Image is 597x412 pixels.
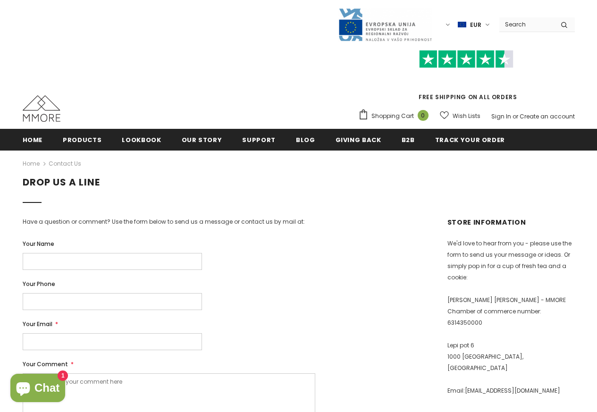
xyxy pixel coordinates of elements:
span: FREE SHIPPING ON ALL ORDERS [358,54,575,101]
a: Shopping Cart 0 [358,109,433,123]
a: Javni Razpis [338,20,432,28]
a: Giving back [336,129,381,150]
h1: DROP US A LINE [23,177,575,188]
img: Trust Pilot Stars [419,50,513,68]
span: EUR [470,20,481,30]
img: Javni Razpis [338,8,432,42]
p: Email: [447,385,575,396]
span: Lookbook [122,135,161,144]
p: Chamber of commerce number: 6314350000 [447,306,575,328]
a: support [242,129,276,150]
span: Blog [296,135,315,144]
a: Home [23,158,40,169]
span: Giving back [336,135,381,144]
inbox-online-store-chat: Shopify online store chat [8,374,68,404]
p: Lepi pot 6 1000 [GEOGRAPHIC_DATA], [GEOGRAPHIC_DATA] [447,340,575,374]
a: [EMAIL_ADDRESS][DOMAIN_NAME] [465,387,560,395]
a: Blog [296,129,315,150]
span: Products [63,135,101,144]
img: MMORE Cases [23,95,60,122]
span: support [242,135,276,144]
a: Create an account [520,112,575,120]
span: Your Comment [23,360,68,368]
span: or [513,112,518,120]
span: 0 [418,110,429,121]
a: B2B [402,129,415,150]
a: Lookbook [122,129,161,150]
a: Our Story [182,129,222,150]
h4: Store Information [447,217,575,227]
span: Your Phone [23,280,55,288]
span: Our Story [182,135,222,144]
span: Wish Lists [453,111,480,121]
a: Wish Lists [440,108,480,124]
span: Shopping Cart [371,111,414,121]
span: Contact us [49,158,81,169]
a: Home [23,129,43,150]
div: Have a question or comment? Use the form below to send us a message or contact us by mail at: [23,217,339,227]
input: Search Site [499,17,554,31]
a: Products [63,129,101,150]
span: Home [23,135,43,144]
span: Your Name [23,240,54,248]
span: Your Email [23,320,52,328]
a: Sign In [491,112,511,120]
span: B2B [402,135,415,144]
iframe: Customer reviews powered by Trustpilot [358,68,575,92]
a: Track your order [435,129,505,150]
p: We'd love to hear from you - please use the form to send us your message or ideas. Or simply pop ... [447,238,575,283]
div: [PERSON_NAME] [PERSON_NAME] - MMORE [447,217,575,396]
span: Track your order [435,135,505,144]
